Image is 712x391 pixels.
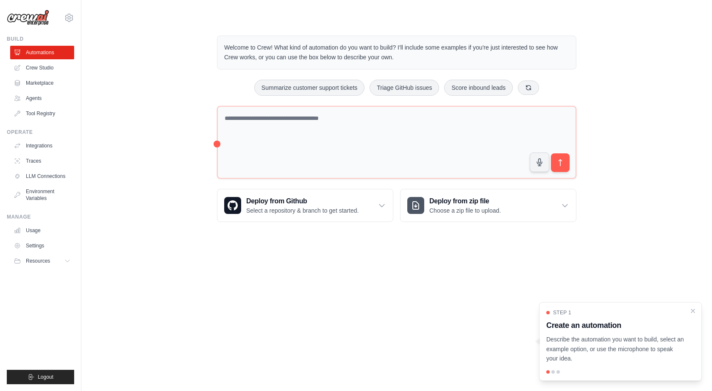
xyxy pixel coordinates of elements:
[370,80,439,96] button: Triage GitHub issues
[7,370,74,384] button: Logout
[7,214,74,220] div: Manage
[10,169,74,183] a: LLM Connections
[553,309,571,316] span: Step 1
[10,46,74,59] a: Automations
[670,350,712,391] iframe: Chat Widget
[429,196,501,206] h3: Deploy from zip file
[690,308,696,314] button: Close walkthrough
[10,61,74,75] a: Crew Studio
[444,80,513,96] button: Score inbound leads
[10,92,74,105] a: Agents
[10,224,74,237] a: Usage
[10,239,74,252] a: Settings
[10,107,74,120] a: Tool Registry
[246,206,359,215] p: Select a repository & branch to get started.
[7,10,49,26] img: Logo
[26,258,50,264] span: Resources
[7,129,74,136] div: Operate
[246,196,359,206] h3: Deploy from Github
[254,80,364,96] button: Summarize customer support tickets
[10,76,74,90] a: Marketplace
[546,335,684,363] p: Describe the automation you want to build, select an example option, or use the microphone to spe...
[7,36,74,42] div: Build
[224,43,569,62] p: Welcome to Crew! What kind of automation do you want to build? I'll include some examples if you'...
[429,206,501,215] p: Choose a zip file to upload.
[10,154,74,168] a: Traces
[10,185,74,205] a: Environment Variables
[546,319,684,331] h3: Create an automation
[10,139,74,153] a: Integrations
[10,254,74,268] button: Resources
[38,374,53,380] span: Logout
